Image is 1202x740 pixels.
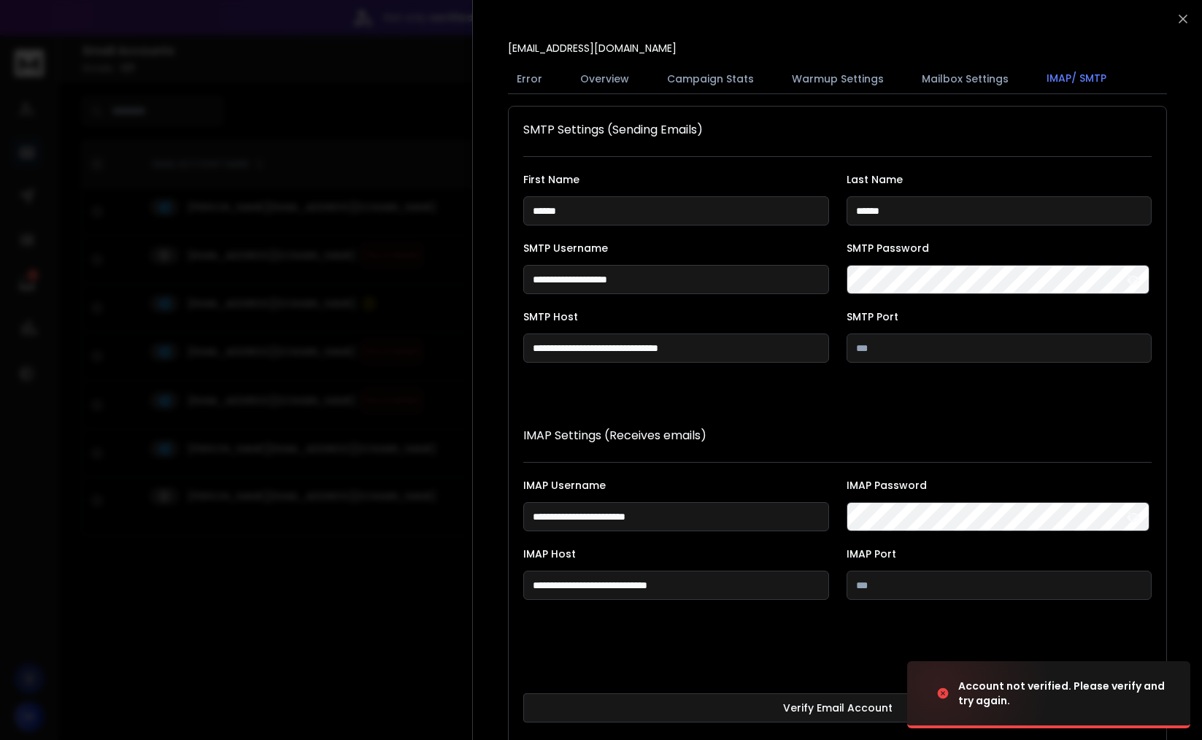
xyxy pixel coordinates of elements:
[523,243,829,253] label: SMTP Username
[523,549,829,559] label: IMAP Host
[508,41,677,55] p: [EMAIL_ADDRESS][DOMAIN_NAME]
[658,63,763,95] button: Campaign Stats
[1038,62,1115,96] button: IMAP/ SMTP
[847,549,1152,559] label: IMAP Port
[508,63,551,95] button: Error
[55,86,131,96] div: Domain Overview
[39,85,51,96] img: tab_domain_overview_orange.svg
[907,654,1053,733] img: image
[23,23,35,35] img: logo_orange.svg
[523,427,1152,444] p: IMAP Settings (Receives emails)
[847,312,1152,322] label: SMTP Port
[161,86,246,96] div: Keywords by Traffic
[958,679,1173,708] div: Account not verified. Please verify and try again.
[783,63,893,95] button: Warmup Settings
[571,63,638,95] button: Overview
[41,23,72,35] div: v 4.0.24
[523,693,1152,722] button: Verify Email Account
[23,38,35,50] img: website_grey.svg
[523,174,829,185] label: First Name
[847,243,1152,253] label: SMTP Password
[145,85,157,96] img: tab_keywords_by_traffic_grey.svg
[523,121,1152,139] h1: SMTP Settings (Sending Emails)
[523,480,829,490] label: IMAP Username
[847,480,1152,490] label: IMAP Password
[38,38,104,50] div: Domain: [URL]
[913,63,1017,95] button: Mailbox Settings
[523,312,829,322] label: SMTP Host
[847,174,1152,185] label: Last Name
